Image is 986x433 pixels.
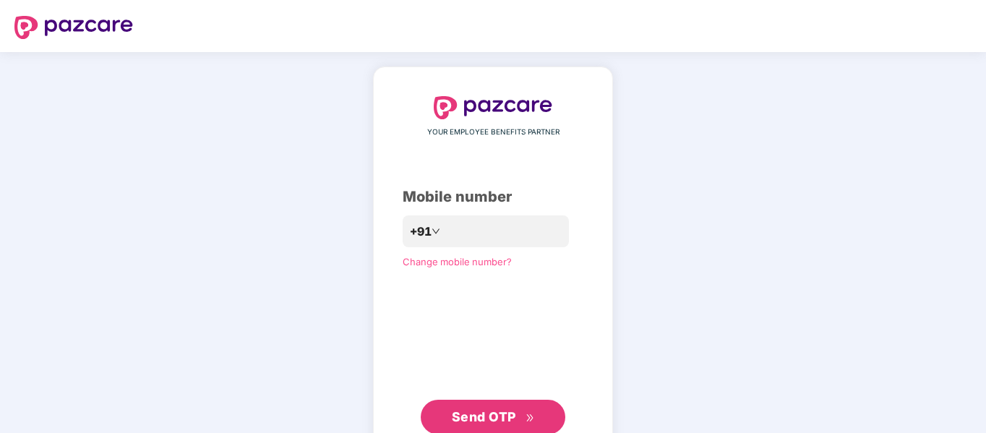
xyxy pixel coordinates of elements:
span: +91 [410,223,432,241]
img: logo [434,96,552,119]
span: down [432,227,440,236]
span: YOUR EMPLOYEE BENEFITS PARTNER [427,127,560,138]
div: Mobile number [403,186,583,208]
a: Change mobile number? [403,256,512,267]
span: Send OTP [452,409,516,424]
span: double-right [526,413,535,423]
img: logo [14,16,133,39]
